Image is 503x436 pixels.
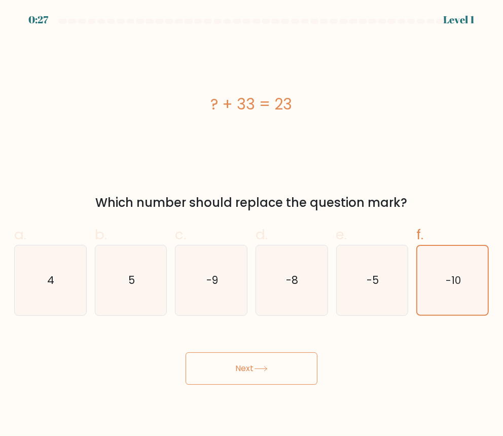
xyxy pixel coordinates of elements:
[20,194,483,212] div: Which number should replace the question mark?
[175,225,186,244] span: c.
[336,225,347,244] span: e.
[206,273,218,287] text: -9
[95,225,107,244] span: b.
[28,12,48,27] div: 0:27
[128,273,135,287] text: 5
[416,225,423,244] span: f.
[14,225,26,244] span: a.
[14,93,489,116] div: ? + 33 = 23
[286,273,299,287] text: -8
[446,273,461,287] text: -10
[256,225,268,244] span: d.
[443,12,475,27] div: Level 1
[186,352,317,385] button: Next
[367,273,379,287] text: -5
[48,273,55,287] text: 4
